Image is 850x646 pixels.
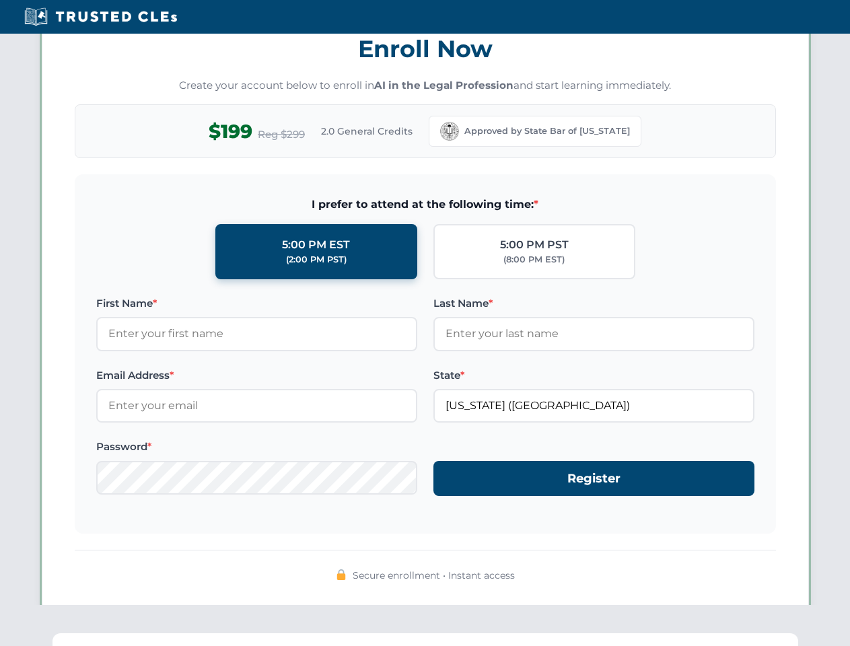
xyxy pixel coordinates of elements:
[433,389,754,423] input: California (CA)
[209,116,252,147] span: $199
[321,124,413,139] span: 2.0 General Credits
[374,79,513,92] strong: AI in the Legal Profession
[433,317,754,351] input: Enter your last name
[282,236,350,254] div: 5:00 PM EST
[258,127,305,143] span: Reg $299
[500,236,569,254] div: 5:00 PM PST
[353,568,515,583] span: Secure enrollment • Instant access
[96,367,417,384] label: Email Address
[286,253,347,266] div: (2:00 PM PST)
[75,78,776,94] p: Create your account below to enroll in and start learning immediately.
[75,28,776,70] h3: Enroll Now
[433,295,754,312] label: Last Name
[20,7,181,27] img: Trusted CLEs
[503,253,565,266] div: (8:00 PM EST)
[440,122,459,141] img: California Bar
[96,196,754,213] span: I prefer to attend at the following time:
[464,124,630,138] span: Approved by State Bar of [US_STATE]
[96,439,417,455] label: Password
[96,389,417,423] input: Enter your email
[96,295,417,312] label: First Name
[433,461,754,497] button: Register
[336,569,347,580] img: 🔒
[433,367,754,384] label: State
[96,317,417,351] input: Enter your first name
